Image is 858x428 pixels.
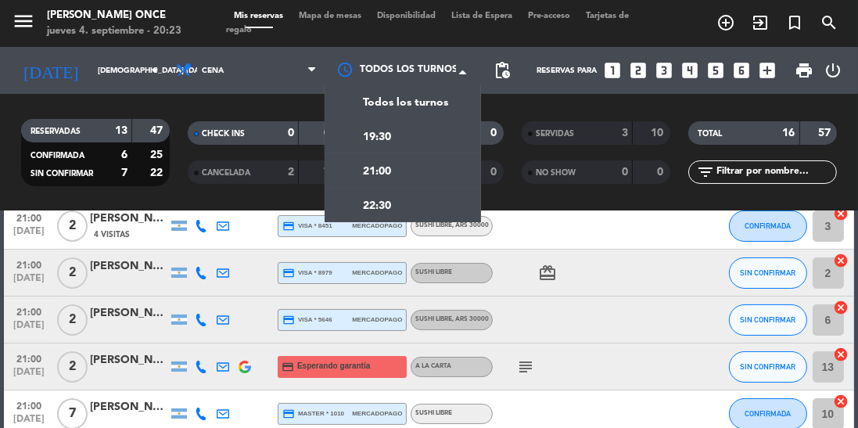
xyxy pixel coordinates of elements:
[288,128,294,138] strong: 0
[12,54,90,87] i: [DATE]
[731,60,752,81] i: looks_6
[31,152,84,160] span: CONFIRMADA
[452,316,489,322] span: , ARS 30000
[740,268,795,277] span: SIN CONFIRMAR
[834,300,849,315] i: cancel
[520,12,578,20] span: Pre-acceso
[94,228,130,241] span: 4 Visitas
[452,222,489,228] span: , ARS 30000
[654,60,674,81] i: looks_3
[537,67,597,75] span: Reservas para
[740,315,795,324] span: SIN CONFIRMAR
[493,61,512,80] span: pending_actions
[834,394,849,409] i: cancel
[9,208,48,226] span: 21:00
[536,169,576,177] span: NO SHOW
[757,60,777,81] i: add_box
[90,210,168,228] div: [PERSON_NAME]
[31,128,81,135] span: RESERVADAS
[352,221,402,231] span: mercadopago
[657,167,666,178] strong: 0
[363,94,448,112] span: Todos los turnos
[282,361,294,373] i: credit_card
[9,226,48,244] span: [DATE]
[715,164,836,181] input: Filtrar por nombre...
[415,316,489,322] span: Sushi libre
[282,408,344,420] span: master * 1010
[729,304,807,336] button: SIN CONFIRMAR
[239,361,251,373] img: google-logo.png
[745,221,791,230] span: CONFIRMADA
[363,197,391,215] span: 22:30
[705,60,726,81] i: looks_5
[47,8,181,23] div: [PERSON_NAME] Once
[824,61,842,80] i: power_settings_new
[490,128,500,138] strong: 0
[57,210,88,242] span: 2
[834,253,849,268] i: cancel
[202,130,245,138] span: CHECK INS
[12,9,35,38] button: menu
[698,130,722,138] span: TOTAL
[150,167,166,178] strong: 22
[150,149,166,160] strong: 25
[57,351,88,383] span: 2
[9,255,48,273] span: 21:00
[57,304,88,336] span: 2
[9,349,48,367] span: 21:00
[324,167,333,178] strong: 7
[9,396,48,414] span: 21:00
[150,125,166,136] strong: 47
[680,60,700,81] i: looks_4
[415,363,451,369] span: A LA CARTA
[352,408,402,419] span: mercadopago
[115,125,127,136] strong: 13
[288,167,294,178] strong: 2
[121,149,127,160] strong: 6
[363,163,391,181] span: 21:00
[369,12,443,20] span: Disponibilidad
[360,63,458,78] span: Todos los turnos
[202,169,250,177] span: CANCELADA
[740,362,795,371] span: SIN CONFIRMAR
[324,128,333,138] strong: 0
[820,47,846,94] div: LOG OUT
[363,128,391,146] span: 19:30
[538,264,557,282] i: card_giftcard
[9,273,48,291] span: [DATE]
[226,12,291,20] span: Mis reservas
[352,268,402,278] span: mercadopago
[536,130,574,138] span: SERVIDAS
[282,314,295,326] i: credit_card
[90,351,168,369] div: [PERSON_NAME]
[783,128,795,138] strong: 16
[12,9,35,33] i: menu
[820,13,838,32] i: search
[622,167,628,178] strong: 0
[785,13,804,32] i: turned_in_not
[415,410,452,416] span: Sushi libre
[729,210,807,242] button: CONFIRMADA
[651,128,666,138] strong: 10
[282,267,295,279] i: credit_card
[282,408,295,420] i: credit_card
[297,360,370,372] span: Esperando garantía
[795,61,813,80] span: print
[415,222,489,228] span: Sushi libre
[745,409,791,418] span: CONFIRMADA
[516,358,535,376] i: subject
[282,220,295,232] i: credit_card
[415,269,452,275] span: Sushi libre
[145,61,164,80] i: arrow_drop_down
[202,67,224,75] span: Cena
[31,170,93,178] span: SIN CONFIRMAR
[490,167,500,178] strong: 0
[834,206,849,221] i: cancel
[751,13,770,32] i: exit_to_app
[9,320,48,338] span: [DATE]
[729,351,807,383] button: SIN CONFIRMAR
[622,128,628,138] strong: 3
[352,315,402,325] span: mercadopago
[602,60,623,81] i: looks_one
[9,367,48,385] span: [DATE]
